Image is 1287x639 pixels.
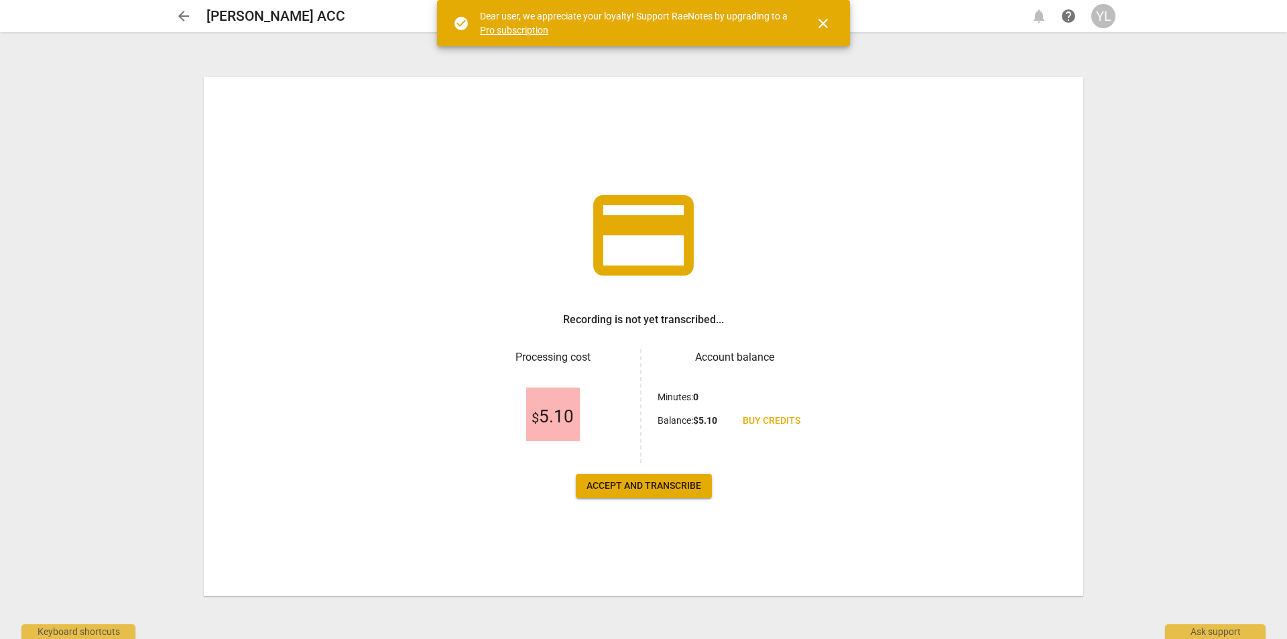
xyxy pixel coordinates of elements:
[532,410,539,426] span: $
[563,312,724,328] h3: Recording is not yet transcribed...
[693,392,698,402] b: 0
[732,409,811,433] a: Buy credits
[1165,624,1266,639] div: Ask support
[206,8,345,25] h2: [PERSON_NAME] ACC
[480,9,791,37] div: Dear user, we appreciate your loyalty! Support RaeNotes by upgrading to a
[480,25,548,36] a: Pro subscription
[453,15,469,32] span: check_circle
[587,479,701,493] span: Accept and transcribe
[176,8,192,24] span: arrow_back
[576,474,712,498] button: Accept and transcribe
[1060,8,1077,24] span: help
[476,349,629,365] h3: Processing cost
[1056,4,1081,28] a: Help
[658,390,698,404] p: Minutes :
[815,15,831,32] span: close
[658,414,717,428] p: Balance :
[807,7,839,40] button: Close
[658,349,811,365] h3: Account balance
[743,414,800,428] span: Buy credits
[693,415,717,426] b: $ 5.10
[532,407,574,427] span: 5.10
[21,624,135,639] div: Keyboard shortcuts
[1091,4,1115,28] button: YL
[583,175,704,296] span: credit_card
